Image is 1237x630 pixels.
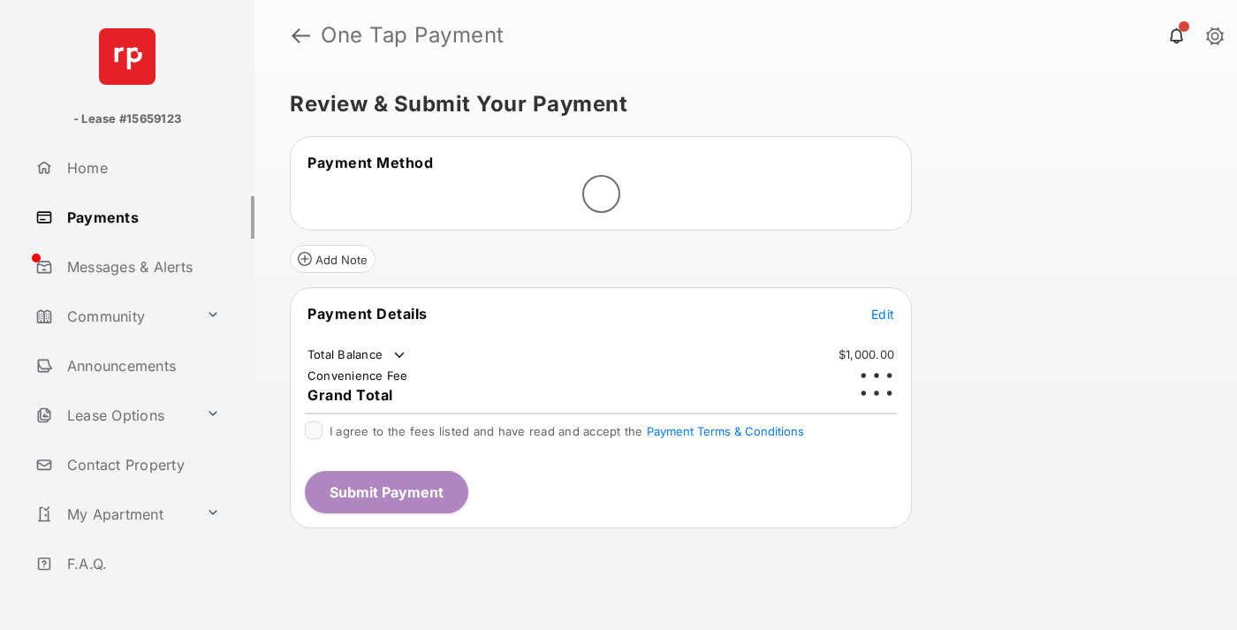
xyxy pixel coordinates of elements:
[330,424,804,438] span: I agree to the fees listed and have read and accept the
[307,368,409,383] td: Convenience Fee
[28,345,254,387] a: Announcements
[307,305,428,323] span: Payment Details
[307,386,393,404] span: Grand Total
[28,147,254,189] a: Home
[28,295,199,338] a: Community
[28,493,199,535] a: My Apartment
[73,110,181,128] p: - Lease #15659123
[307,346,408,364] td: Total Balance
[307,154,433,171] span: Payment Method
[321,25,505,46] strong: One Tap Payment
[290,94,1188,115] h5: Review & Submit Your Payment
[871,307,894,322] span: Edit
[28,246,254,288] a: Messages & Alerts
[28,444,254,486] a: Contact Property
[28,196,254,239] a: Payments
[28,543,254,585] a: F.A.Q.
[290,245,376,273] button: Add Note
[647,424,804,438] button: I agree to the fees listed and have read and accept the
[305,471,468,513] button: Submit Payment
[838,346,895,362] td: $1,000.00
[28,394,199,436] a: Lease Options
[871,305,894,323] button: Edit
[99,28,156,85] img: svg+xml;base64,PHN2ZyB4bWxucz0iaHR0cDovL3d3dy53My5vcmcvMjAwMC9zdmciIHdpZHRoPSI2NCIgaGVpZ2h0PSI2NC...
